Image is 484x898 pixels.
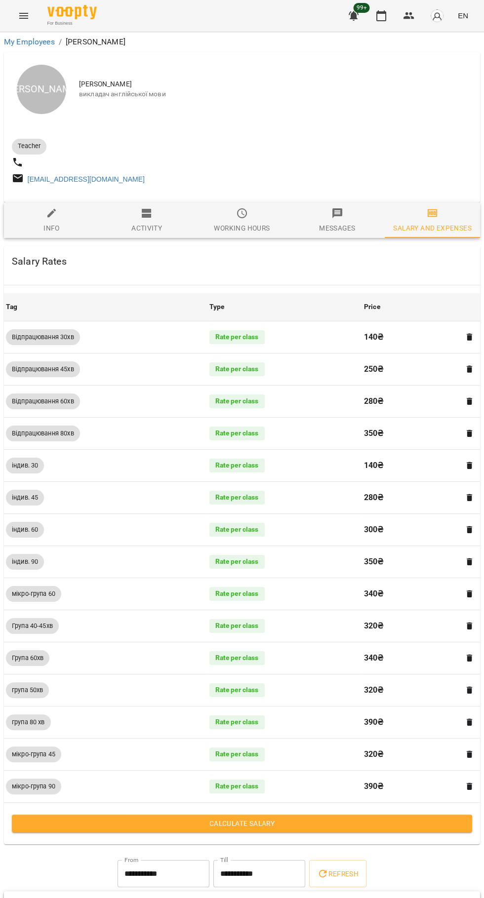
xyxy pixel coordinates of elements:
[209,683,265,697] div: Rate per class
[209,362,265,376] div: Rate per class
[209,715,265,729] div: Rate per class
[209,427,265,440] div: Rate per class
[6,750,61,759] span: мікро-група 45
[463,587,476,600] button: Delete
[463,684,476,697] button: Delete
[454,6,472,25] button: EN
[6,429,80,438] span: Відпрацювання 80хв
[6,718,51,727] span: група 80 хв
[354,3,370,13] span: 99+
[20,818,464,829] span: Calculate Salary
[12,815,472,832] button: Calculate Salary
[362,293,480,321] th: Price
[364,748,456,760] p: 320 ₴
[463,523,476,536] button: Delete
[209,651,265,665] div: Rate per class
[463,748,476,761] button: Delete
[17,65,66,114] div: [PERSON_NAME]
[209,555,265,569] div: Rate per class
[6,493,44,502] span: індив. 45
[309,860,366,888] button: Refresh
[364,781,456,792] p: 390 ₴
[364,684,456,696] p: 320 ₴
[364,556,456,568] p: 350 ₴
[364,395,456,407] p: 280 ₴
[463,620,476,632] button: Delete
[43,222,60,234] div: Info
[364,428,456,439] p: 350 ₴
[364,524,456,536] p: 300 ₴
[364,492,456,504] p: 280 ₴
[463,491,476,504] button: Delete
[463,652,476,664] button: Delete
[214,222,270,234] div: Working hours
[6,365,80,374] span: Відпрацювання 45хв
[28,175,145,183] a: [EMAIL_ADDRESS][DOMAIN_NAME]
[6,622,59,630] span: Група 40-45хв
[463,363,476,376] button: Delete
[209,523,265,537] div: Rate per class
[463,555,476,568] button: Delete
[4,36,480,48] nav: breadcrumb
[463,331,476,344] button: Delete
[393,222,471,234] div: Salary and Expenses
[364,588,456,600] p: 340 ₴
[207,293,362,321] th: Type
[4,37,55,46] a: My Employees
[209,330,265,344] div: Rate per class
[79,79,472,89] span: [PERSON_NAME]
[463,395,476,408] button: Delete
[463,459,476,472] button: Delete
[6,461,44,470] span: індив. 30
[12,254,67,269] h6: Salary Rates
[47,5,97,19] img: Voopty Logo
[209,491,265,505] div: Rate per class
[364,716,456,728] p: 390 ₴
[209,619,265,633] div: Rate per class
[6,654,49,663] span: Група 60хв
[317,868,359,880] span: Refresh
[79,89,472,99] span: викладач англійської мови
[6,557,44,566] span: індив. 90
[463,780,476,793] button: Delete
[209,459,265,472] div: Rate per class
[430,9,444,23] img: avatar_s.png
[209,780,265,793] div: Rate per class
[12,4,36,28] button: Menu
[6,397,80,406] span: Відпрацювання 60хв
[209,747,265,761] div: Rate per class
[4,293,207,321] th: Tag
[458,10,468,21] span: EN
[209,394,265,408] div: Rate per class
[463,427,476,440] button: Delete
[364,331,456,343] p: 140 ₴
[59,36,62,48] li: /
[6,782,61,791] span: мікро-група 90
[209,587,265,601] div: Rate per class
[66,36,125,48] p: [PERSON_NAME]
[6,333,80,342] span: Відпрацювання 30хв
[319,222,355,234] div: Messages
[364,460,456,471] p: 140 ₴
[6,589,61,598] span: мікро-група 60
[131,222,162,234] div: Activity
[6,525,44,534] span: індив. 60
[12,142,46,151] span: Teacher
[6,686,49,695] span: група 50хв
[364,652,456,664] p: 340 ₴
[463,716,476,729] button: Delete
[364,620,456,632] p: 320 ₴
[47,20,97,27] span: For Business
[364,363,456,375] p: 250 ₴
